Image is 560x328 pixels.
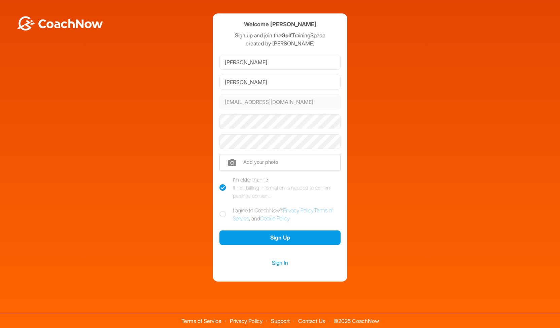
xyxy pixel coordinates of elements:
[244,20,316,29] h4: Welcome [PERSON_NAME]
[233,176,341,200] div: I'm older than 13
[219,95,341,109] input: Email
[298,318,325,324] a: Contact Us
[230,318,262,324] a: Privacy Policy
[281,32,292,39] strong: Golf
[233,184,341,200] div: If not, billing information is needed to confirm parental consent.
[271,318,290,324] a: Support
[219,39,341,47] p: created by [PERSON_NAME]
[219,258,341,267] a: Sign In
[219,230,341,245] button: Sign Up
[219,75,341,89] input: Last Name
[260,215,289,222] a: Cookie Policy
[219,206,341,222] label: I agree to CoachNow's , , and .
[233,207,333,222] a: Terms of Service
[283,207,313,214] a: Privacy Policy
[181,318,221,324] a: Terms of Service
[219,55,341,70] input: First Name
[16,16,104,31] img: BwLJSsUCoWCh5upNqxVrqldRgqLPVwmV24tXu5FoVAoFEpwwqQ3VIfuoInZCoVCoTD4vwADAC3ZFMkVEQFDAAAAAElFTkSuQmCC
[219,31,341,39] p: Sign up and join the TrainingSpace
[330,313,382,324] span: © 2025 CoachNow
